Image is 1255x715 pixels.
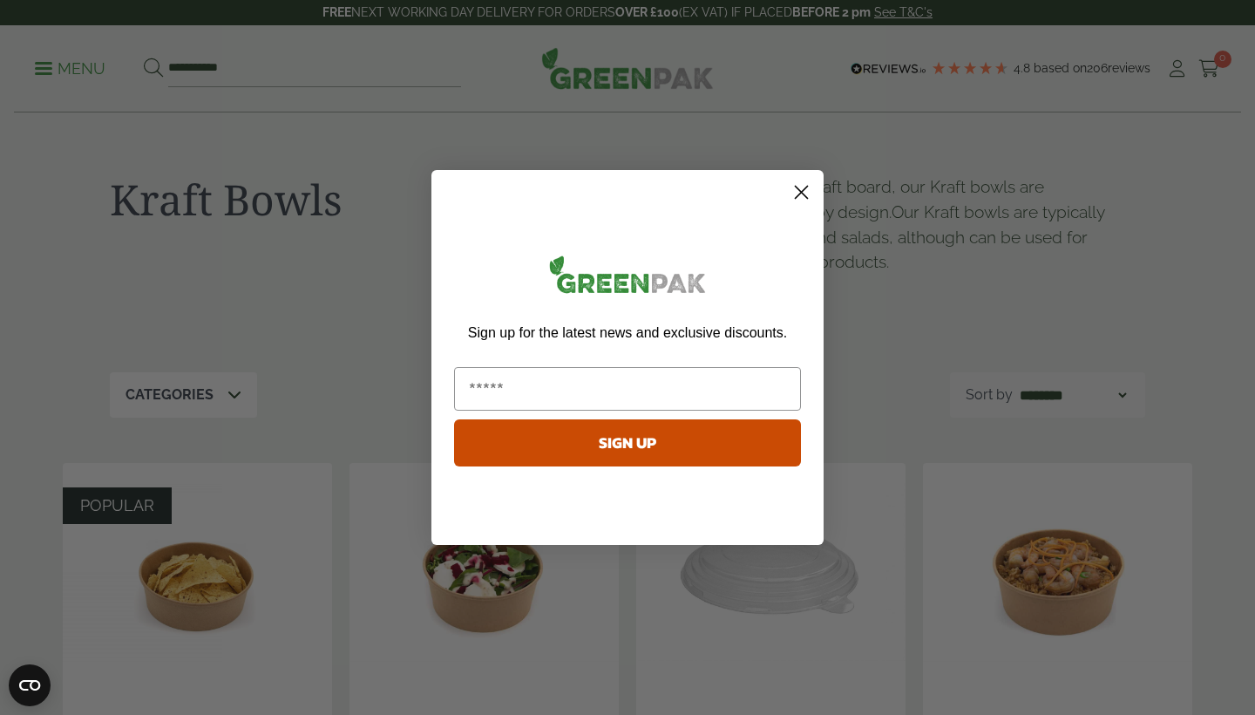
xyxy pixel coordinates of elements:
button: SIGN UP [454,419,801,466]
img: greenpak_logo [454,249,801,307]
span: Sign up for the latest news and exclusive discounts. [468,325,787,340]
input: Email [454,367,801,411]
button: Close dialog [786,177,817,208]
button: Open CMP widget [9,664,51,706]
